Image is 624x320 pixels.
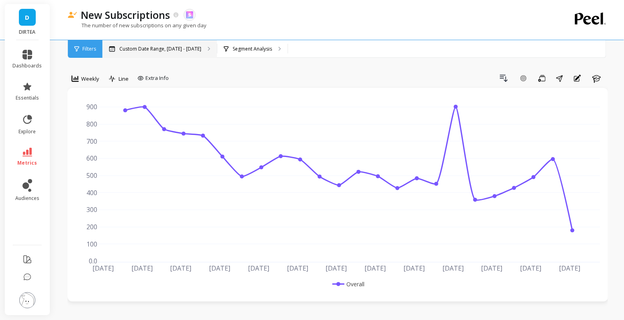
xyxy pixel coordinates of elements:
[19,128,36,135] span: explore
[186,11,193,18] img: api.skio.svg
[13,63,42,69] span: dashboards
[13,29,42,35] p: DIRTEA
[82,46,96,52] span: Filters
[68,12,77,18] img: header icon
[81,8,170,22] p: New Subscriptions
[81,75,99,83] span: Weekly
[19,292,35,308] img: profile picture
[15,195,39,202] span: audiences
[119,46,201,52] p: Custom Date Range, [DATE] - [DATE]
[68,22,207,29] p: The number of new subscriptions on any given day
[18,160,37,166] span: metrics
[16,95,39,101] span: essentials
[145,74,169,82] span: Extra Info
[25,13,30,22] span: D
[233,46,272,52] p: Segment Analysis
[119,75,129,83] span: Line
